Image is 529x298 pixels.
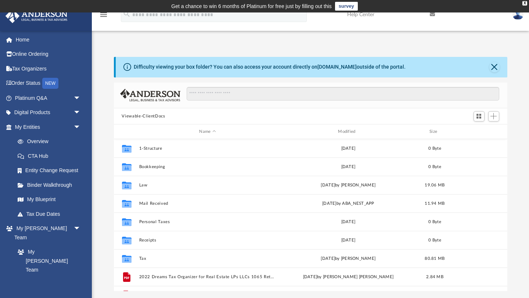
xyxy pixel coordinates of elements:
[5,32,92,47] a: Home
[73,91,88,106] span: arrow_drop_down
[280,145,417,152] div: [DATE]
[280,164,417,170] div: [DATE]
[5,76,92,91] a: Order StatusNEW
[426,275,443,279] span: 2.84 MB
[139,146,276,151] button: 1-Structure
[453,128,504,135] div: id
[280,182,417,189] div: [DATE] by [PERSON_NAME]
[420,128,449,135] div: Size
[10,245,84,277] a: My [PERSON_NAME] Team
[138,128,276,135] div: Name
[114,139,507,291] div: grid
[428,220,441,224] span: 0 Byte
[139,183,276,188] button: Law
[10,178,92,192] a: Binder Walkthrough
[99,14,108,19] a: menu
[321,257,335,261] span: [DATE]
[425,183,445,187] span: 19.06 MB
[73,120,88,135] span: arrow_drop_down
[10,207,92,221] a: Tax Due Dates
[428,238,441,242] span: 0 Byte
[187,87,499,101] input: Search files and folders
[73,221,88,236] span: arrow_drop_down
[5,221,88,245] a: My [PERSON_NAME] Teamarrow_drop_down
[139,275,276,279] button: 2022 Dreams Tax Organizer for Real Estate LPs LLCs 1065 Returns.pdf
[139,219,276,224] button: Personal Taxes
[474,111,485,121] button: Switch to Grid View
[488,111,499,121] button: Add
[10,163,92,178] a: Entity Change Request
[73,105,88,120] span: arrow_drop_down
[425,201,445,206] span: 11.94 MB
[10,192,88,207] a: My Blueprint
[280,255,417,262] div: by [PERSON_NAME]
[42,78,58,89] div: NEW
[5,120,92,134] a: My Entitiesarrow_drop_down
[139,201,276,206] button: Mail Received
[139,238,276,243] button: Receipts
[5,105,92,120] a: Digital Productsarrow_drop_down
[5,61,92,76] a: Tax Organizers
[10,134,92,149] a: Overview
[171,2,332,11] div: Get a chance to win 6 months of Platinum for free just by filling out this
[117,128,135,135] div: id
[428,146,441,150] span: 0 Byte
[3,9,70,23] img: Anderson Advisors Platinum Portal
[10,149,92,163] a: CTA Hub
[134,63,406,71] div: Difficulty viewing your box folder? You can also access your account directly on outside of the p...
[5,91,92,105] a: Platinum Q&Aarrow_drop_down
[428,165,441,169] span: 0 Byte
[522,1,527,6] div: close
[512,9,523,20] img: User Pic
[280,219,417,225] div: [DATE]
[5,47,92,62] a: Online Ordering
[139,164,276,169] button: Bookkeeping
[317,64,357,70] a: [DOMAIN_NAME]
[279,128,417,135] div: Modified
[489,62,500,72] button: Close
[280,274,417,280] div: [DATE] by [PERSON_NAME] [PERSON_NAME]
[99,10,108,19] i: menu
[122,113,165,120] button: Viewable-ClientDocs
[335,2,358,11] a: survey
[139,256,276,261] button: Tax
[280,200,417,207] div: [DATE] by ABA_NEST_APP
[425,257,445,261] span: 80.81 MB
[123,10,131,18] i: search
[280,237,417,244] div: [DATE]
